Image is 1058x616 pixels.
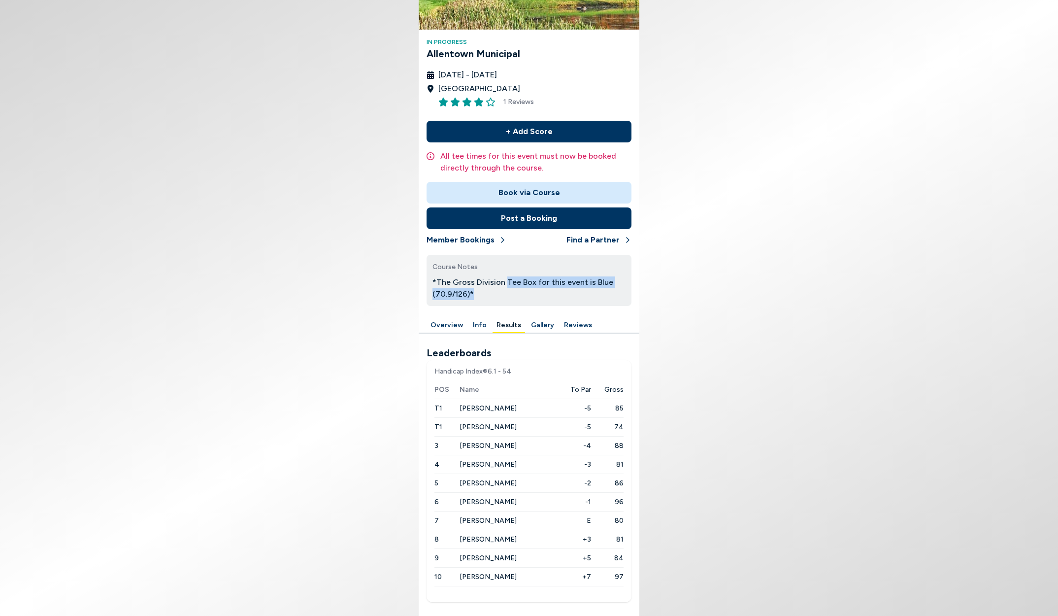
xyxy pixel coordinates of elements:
[591,553,624,563] span: 84
[440,150,631,174] p: All tee times for this event must now be booked directly through the course.
[556,497,591,507] span: -1
[438,83,520,95] span: [GEOGRAPHIC_DATA]
[438,97,448,107] button: Rate this item 1 stars
[427,318,467,333] button: Overview
[460,384,556,395] span: Name
[591,459,624,470] span: 81
[427,207,631,229] button: Post a Booking
[527,318,558,333] button: Gallery
[591,441,624,451] span: 88
[566,229,631,251] button: Find a Partner
[460,573,517,581] span: [PERSON_NAME]
[434,442,438,450] span: 3
[434,498,439,506] span: 6
[556,422,591,432] span: -5
[560,318,596,333] button: Reviews
[432,263,478,271] span: Course Notes
[434,366,624,376] span: Handicap Index® 6.1 - 54
[434,573,442,581] span: 10
[427,46,631,61] h3: Allentown Municipal
[460,423,517,431] span: [PERSON_NAME]
[434,460,439,469] span: 4
[591,422,624,432] span: 74
[591,403,624,413] span: 85
[591,572,624,582] span: 97
[460,404,517,412] span: [PERSON_NAME]
[432,276,626,300] p: *The Gross Division Tee Box for this event is Blue (70.9/126)*
[556,459,591,470] span: -3
[438,69,497,81] span: [DATE] - [DATE]
[427,182,631,204] button: Book via Course
[591,515,624,526] span: 80
[591,534,624,545] span: 81
[503,97,534,107] span: 1 Reviews
[460,460,517,469] span: [PERSON_NAME]
[556,553,591,563] span: +5
[460,535,517,544] span: [PERSON_NAME]
[419,318,639,333] div: Manage your account
[434,423,442,431] span: T1
[556,534,591,545] span: +3
[556,441,591,451] span: -4
[469,318,491,333] button: Info
[570,384,591,395] span: To Par
[460,498,517,506] span: [PERSON_NAME]
[591,478,624,488] span: 86
[434,479,438,487] span: 5
[450,97,460,107] button: Rate this item 2 stars
[434,516,439,525] span: 7
[460,554,517,562] span: [PERSON_NAME]
[434,554,439,562] span: 9
[474,97,484,107] button: Rate this item 4 stars
[460,516,517,525] span: [PERSON_NAME]
[486,97,496,107] button: Rate this item 5 stars
[556,515,591,526] span: E
[460,479,517,487] span: [PERSON_NAME]
[427,345,631,360] h2: Leaderboards
[493,318,525,333] button: Results
[460,442,517,450] span: [PERSON_NAME]
[556,478,591,488] span: -2
[427,229,506,251] button: Member Bookings
[434,404,442,412] span: T1
[427,37,631,46] h4: In Progress
[556,403,591,413] span: -5
[434,535,439,544] span: 8
[591,497,624,507] span: 96
[427,121,631,142] button: + Add Score
[434,384,460,395] span: POS
[462,97,472,107] button: Rate this item 3 stars
[604,384,624,395] span: Gross
[556,572,591,582] span: +7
